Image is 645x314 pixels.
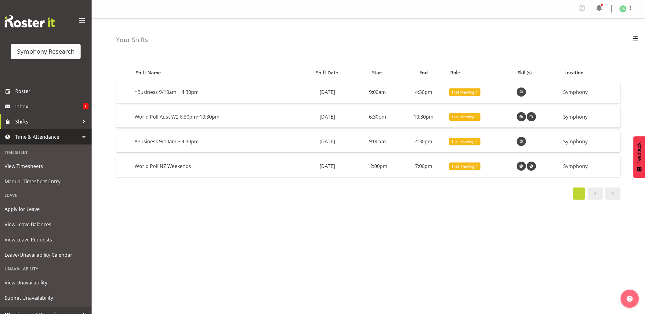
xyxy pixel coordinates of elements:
div: Unavailability [2,262,90,275]
td: 9:00am [354,131,400,152]
td: 10:30pm [401,106,447,128]
div: Start [358,69,397,76]
a: View Leave Balances [2,217,90,232]
a: Apply for Leave [2,202,90,217]
td: [DATE] [300,81,354,103]
div: Shift Name [136,69,296,76]
span: Inbox [15,102,83,111]
td: Symphony [561,81,620,103]
a: Manual Timesheet Entry [2,174,90,189]
td: 12:00pm [354,155,400,177]
div: Role [450,69,511,76]
span: Interviewing 4 [452,139,477,145]
a: View Unavailability [2,275,90,290]
div: Shift Date [303,69,351,76]
td: [DATE] [300,155,354,177]
td: 9:00am [354,81,400,103]
div: Symphony Research [17,47,74,56]
td: *Business 9/10am ~ 4:30pm [132,131,300,152]
a: View Leave Requests [2,232,90,247]
span: View Timesheets [5,162,87,171]
td: [DATE] [300,106,354,128]
td: 4:30pm [401,131,447,152]
span: Feedback [636,142,642,164]
div: Skill(s) [518,69,557,76]
span: Manual Timesheet Entry [5,177,87,186]
span: Shifts [15,117,79,126]
span: 1 [83,103,89,109]
div: End [404,69,444,76]
span: Submit Unavailability [5,293,87,302]
span: Interviewing 4 [452,89,477,95]
span: View Leave Balances [5,220,87,229]
span: View Leave Requests [5,235,87,244]
td: [DATE] [300,131,354,152]
td: 7:00pm [401,155,447,177]
a: Leave/Unavailability Calendar [2,247,90,262]
div: Leave [2,189,90,202]
img: help-xxl-2.png [627,296,633,302]
button: Filter Employees [629,33,642,47]
div: Timesheet [2,146,90,159]
span: Roster [15,87,89,96]
img: tanya-stebbing1954.jpg [619,5,627,12]
td: Symphony [561,131,620,152]
div: Location [564,69,617,76]
td: Symphony [561,106,620,128]
h4: Your Shifts [116,36,148,43]
td: 4:30pm [401,81,447,103]
span: Interviewing 2 [452,114,477,120]
a: Submit Unavailability [2,290,90,305]
td: 6:30pm [354,106,400,128]
img: Rosterit website logo [5,15,55,27]
td: *Business 9/10am ~ 4:30pm [132,81,300,103]
button: Feedback - Show survey [633,136,645,178]
span: Apply for Leave [5,205,87,214]
td: World Poll NZ Weekends [132,155,300,177]
span: Interviewing 4 [452,163,477,169]
a: View Timesheets [2,159,90,174]
span: Time & Attendance [15,132,79,141]
td: World Poll Aust W2 6:30pm~10:30pm [132,106,300,128]
span: View Unavailability [5,278,87,287]
td: Symphony [561,155,620,177]
span: Leave/Unavailability Calendar [5,250,87,259]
